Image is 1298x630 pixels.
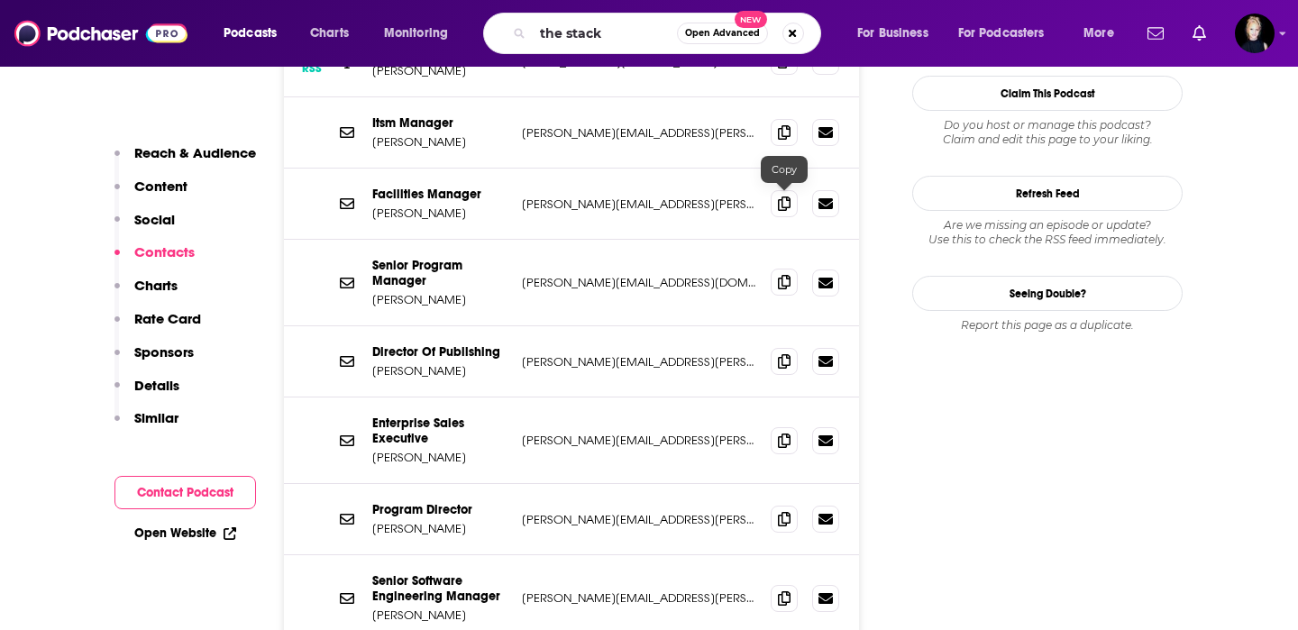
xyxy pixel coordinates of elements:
[372,292,507,307] p: [PERSON_NAME]
[677,23,768,44] button: Open AdvancedNew
[372,115,507,131] p: Itsm Manager
[1140,18,1171,49] a: Show notifications dropdown
[735,11,767,28] span: New
[114,277,178,310] button: Charts
[114,144,256,178] button: Reach & Audience
[134,310,201,327] p: Rate Card
[134,343,194,361] p: Sponsors
[134,525,236,541] a: Open Website
[372,63,507,78] p: [PERSON_NAME]
[372,363,507,379] p: [PERSON_NAME]
[134,377,179,394] p: Details
[134,409,178,426] p: Similar
[522,125,756,141] p: [PERSON_NAME][EMAIL_ADDRESS][PERSON_NAME][DOMAIN_NAME]
[912,76,1183,111] button: Claim This Podcast
[845,19,951,48] button: open menu
[310,21,349,46] span: Charts
[912,276,1183,311] a: Seeing Double?
[372,205,507,221] p: [PERSON_NAME]
[114,377,179,410] button: Details
[372,573,507,604] p: Senior Software Engineering Manager
[372,258,507,288] p: Senior Program Manager
[522,196,756,212] p: [PERSON_NAME][EMAIL_ADDRESS][PERSON_NAME][DOMAIN_NAME]
[302,61,322,76] h3: RSS
[134,211,175,228] p: Social
[1071,19,1137,48] button: open menu
[685,29,760,38] span: Open Advanced
[114,178,187,211] button: Content
[134,178,187,195] p: Content
[298,19,360,48] a: Charts
[500,13,838,54] div: Search podcasts, credits, & more...
[1235,14,1275,53] img: User Profile
[522,354,756,370] p: [PERSON_NAME][EMAIL_ADDRESS][PERSON_NAME][DOMAIN_NAME]
[761,156,808,183] div: Copy
[522,275,756,290] p: [PERSON_NAME][EMAIL_ADDRESS][DOMAIN_NAME]
[372,502,507,517] p: Program Director
[114,243,195,277] button: Contacts
[114,310,201,343] button: Rate Card
[912,176,1183,211] button: Refresh Feed
[857,21,928,46] span: For Business
[384,21,448,46] span: Monitoring
[114,343,194,377] button: Sponsors
[1083,21,1114,46] span: More
[114,211,175,244] button: Social
[134,144,256,161] p: Reach & Audience
[912,318,1183,333] div: Report this page as a duplicate.
[912,218,1183,247] div: Are we missing an episode or update? Use this to check the RSS feed immediately.
[211,19,300,48] button: open menu
[372,134,507,150] p: [PERSON_NAME]
[114,409,178,443] button: Similar
[114,476,256,509] button: Contact Podcast
[958,21,1045,46] span: For Podcasters
[14,16,187,50] img: Podchaser - Follow, Share and Rate Podcasts
[912,118,1183,132] span: Do you host or manage this podcast?
[912,118,1183,147] div: Claim and edit this page to your liking.
[372,521,507,536] p: [PERSON_NAME]
[372,344,507,360] p: Director Of Publishing
[224,21,277,46] span: Podcasts
[372,450,507,465] p: [PERSON_NAME]
[134,277,178,294] p: Charts
[1235,14,1275,53] span: Logged in as Passell
[522,433,756,448] p: [PERSON_NAME][EMAIL_ADDRESS][PERSON_NAME][DOMAIN_NAME]
[372,187,507,202] p: Facilities Manager
[134,243,195,260] p: Contacts
[372,415,507,446] p: Enterprise Sales Executive
[533,19,677,48] input: Search podcasts, credits, & more...
[1235,14,1275,53] button: Show profile menu
[946,19,1071,48] button: open menu
[371,19,471,48] button: open menu
[372,607,507,623] p: [PERSON_NAME]
[522,512,756,527] p: [PERSON_NAME][EMAIL_ADDRESS][PERSON_NAME][DOMAIN_NAME]
[1185,18,1213,49] a: Show notifications dropdown
[522,590,756,606] p: [PERSON_NAME][EMAIL_ADDRESS][PERSON_NAME][DOMAIN_NAME]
